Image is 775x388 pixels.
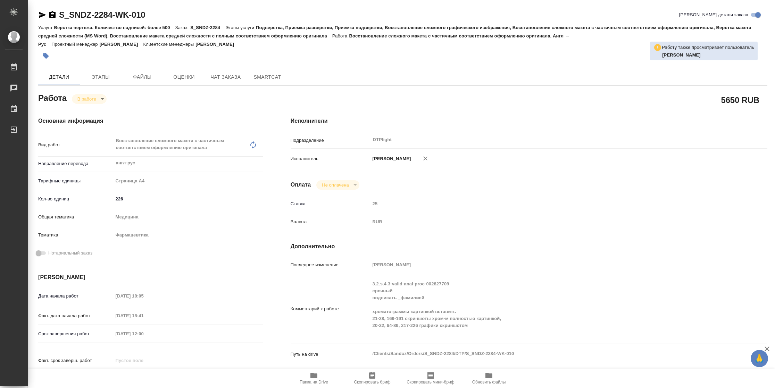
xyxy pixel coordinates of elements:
p: Срок завершения работ [38,330,113,337]
p: Работа [332,33,349,38]
a: S_SNDZ-2284-WK-010 [59,10,145,19]
p: Ставка [291,200,370,207]
h2: Работа [38,91,67,104]
h4: Исполнители [291,117,767,125]
p: Факт. дата начала работ [38,312,113,319]
input: Пустое поле [370,260,728,270]
p: Кол-во единиц [38,196,113,202]
p: Путь на drive [291,351,370,358]
p: Валюта [291,218,370,225]
p: Клиентские менеджеры [143,42,196,47]
h4: Дополнительно [291,242,767,251]
h4: [PERSON_NAME] [38,273,263,282]
p: Заказ: [175,25,190,30]
h4: Основная информация [38,117,263,125]
div: Медицина [113,211,263,223]
textarea: /Clients/Sandoz/Orders/S_SNDZ-2284/DTP/S_SNDZ-2284-WK-010 [370,348,728,360]
input: Пустое поле [113,311,174,321]
p: Петрова Валерия [662,52,754,59]
span: Оценки [167,73,201,81]
h4: Оплата [291,181,311,189]
div: Страница А4 [113,175,263,187]
p: Общая тематика [38,214,113,221]
p: Вид работ [38,141,113,148]
p: Подверстка, Приемка разверстки, Приемка подверстки, Восстановление сложного графического изображе... [38,25,751,38]
p: Этапы услуги [225,25,256,30]
p: Подразделение [291,137,370,144]
span: 🙏 [753,351,765,366]
p: Верстка чертежа. Количество надписей: более 500 [54,25,175,30]
span: Чат заказа [209,73,242,81]
p: Факт. срок заверш. работ [38,357,113,364]
span: Обновить файлы [472,380,506,385]
button: Обновить файлы [460,369,518,388]
input: Пустое поле [113,329,174,339]
button: Добавить тэг [38,48,53,63]
span: Детали [42,73,76,81]
p: Направление перевода [38,160,113,167]
p: Комментарий к работе [291,305,370,312]
span: Папка на Drive [300,380,328,385]
button: Скопировать мини-бриф [401,369,460,388]
div: В работе [72,94,107,104]
button: Удалить исполнителя [418,151,433,166]
input: Пустое поле [113,291,174,301]
input: ✎ Введи что-нибудь [113,194,263,204]
p: Услуга [38,25,54,30]
span: SmartCat [251,73,284,81]
div: RUB [370,216,728,228]
button: Скопировать ссылку [48,11,57,19]
p: [PERSON_NAME] [100,42,143,47]
p: Работу также просматривает пользователь [662,44,754,51]
span: Скопировать бриф [354,380,390,385]
div: В работе [316,180,359,190]
span: Этапы [84,73,117,81]
p: Проектный менеджер [51,42,99,47]
button: В работе [75,96,98,102]
p: Тарифные единицы [38,178,113,184]
p: Последнее изменение [291,261,370,268]
input: Пустое поле [113,355,174,365]
p: [PERSON_NAME] [370,155,411,162]
button: Папка на Drive [285,369,343,388]
span: Файлы [126,73,159,81]
h2: 5650 RUB [721,94,759,106]
p: Дата начала работ [38,293,113,300]
div: Фармацевтика [113,229,263,241]
p: S_SNDZ-2284 [190,25,225,30]
button: Скопировать ссылку для ЯМессенджера [38,11,47,19]
textarea: 3.2.s.4.3-valid-anal-proc-002827709 срочный подписать _фамилией хроматограммы картинкой вставить ... [370,278,728,338]
span: Нотариальный заказ [48,250,92,257]
p: [PERSON_NAME] [195,42,239,47]
b: [PERSON_NAME] [662,52,701,58]
button: Не оплачена [320,182,351,188]
button: 🙏 [751,350,768,367]
span: Скопировать мини-бриф [407,380,454,385]
button: Скопировать бриф [343,369,401,388]
p: Тематика [38,232,113,239]
span: [PERSON_NAME] детали заказа [679,11,748,18]
p: Исполнитель [291,155,370,162]
input: Пустое поле [370,199,728,209]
